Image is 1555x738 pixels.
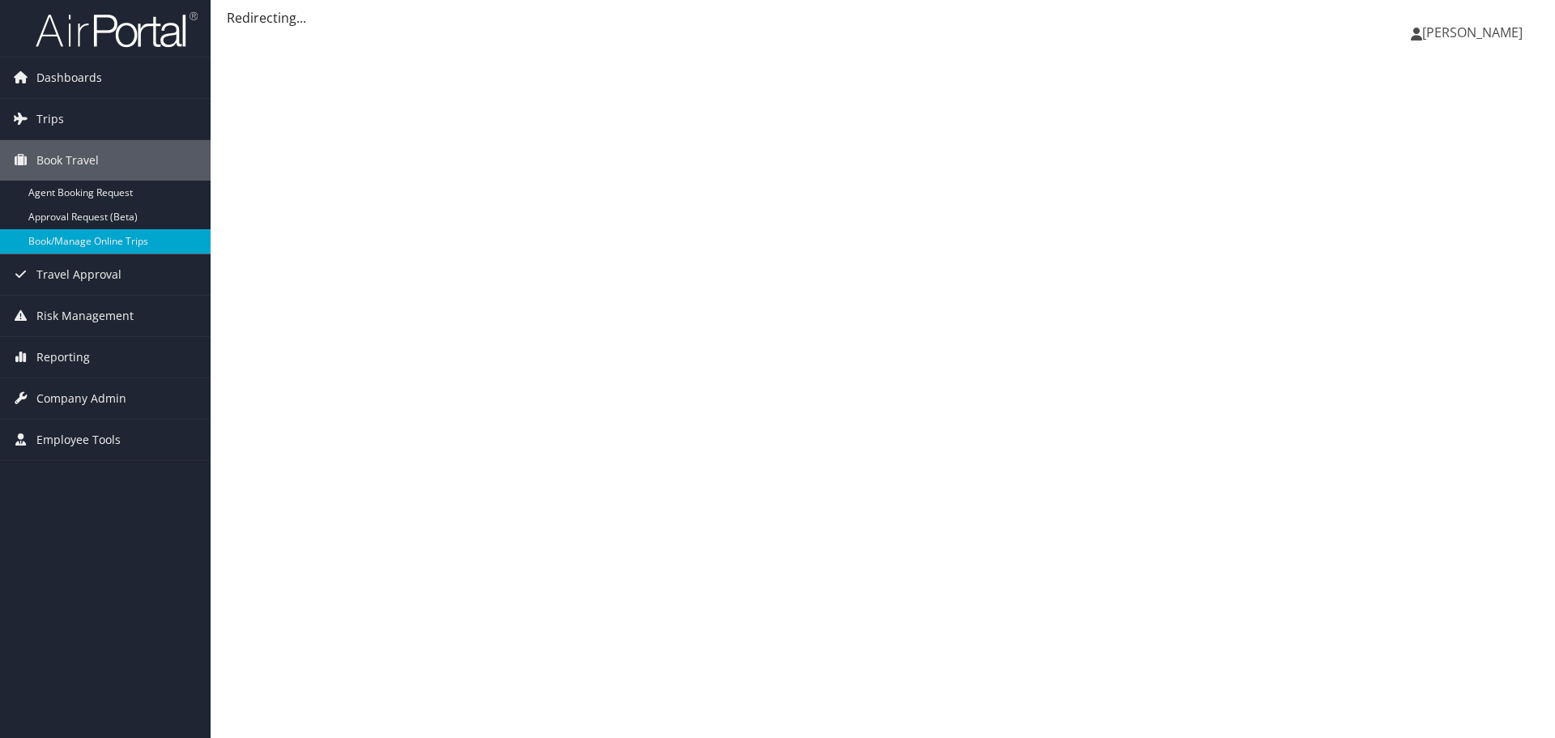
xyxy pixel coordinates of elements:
[36,58,102,98] span: Dashboards
[36,296,134,336] span: Risk Management
[227,8,1539,28] div: Redirecting...
[1411,8,1539,57] a: [PERSON_NAME]
[36,420,121,460] span: Employee Tools
[36,11,198,49] img: airportal-logo.png
[36,140,99,181] span: Book Travel
[36,337,90,378] span: Reporting
[36,378,126,419] span: Company Admin
[36,254,121,295] span: Travel Approval
[1422,23,1523,41] span: [PERSON_NAME]
[36,99,64,139] span: Trips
